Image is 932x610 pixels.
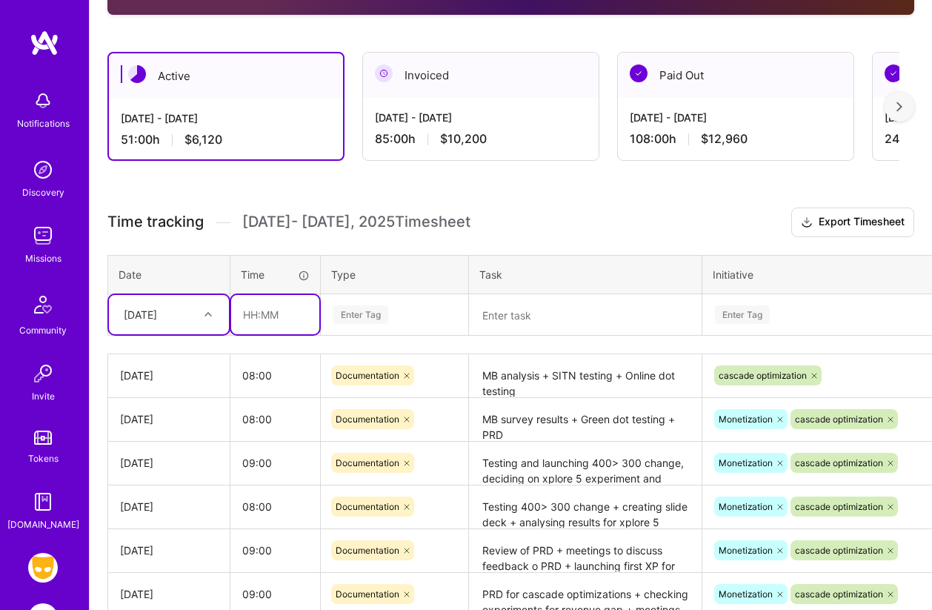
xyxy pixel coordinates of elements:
[128,65,146,83] img: Active
[28,451,59,466] div: Tokens
[333,303,388,326] div: Enter Tag
[795,545,883,556] span: cascade optimization
[470,531,700,571] textarea: Review of PRD + meetings to discuss feedback o PRD + launching first XP for cascade optimization ...
[109,53,343,99] div: Active
[719,370,807,381] span: cascade optimization
[336,589,399,600] span: Documentation
[28,155,58,185] img: discovery
[17,116,70,131] div: Notifications
[470,443,700,484] textarea: Testing and launching 400> 300 change, deciding on xplore 5 experiment and finished slide deck to...
[470,356,700,397] textarea: MB analysis + SITN testing + Online dot testing
[184,132,222,147] span: $6,120
[230,400,320,439] input: HH:MM
[120,411,218,427] div: [DATE]
[242,213,470,231] span: [DATE] - [DATE] , 2025 Timesheet
[896,102,902,112] img: right
[470,400,700,440] textarea: MB survey results + Green dot testing + PRD
[885,64,902,82] img: Paid Out
[375,131,587,147] div: 85:00 h
[231,295,319,334] input: HH:MM
[795,501,883,512] span: cascade optimization
[469,255,702,294] th: Task
[28,553,58,583] img: Grindr: Product & Marketing
[28,86,58,116] img: bell
[719,501,773,512] span: Monetization
[719,545,773,556] span: Monetization
[801,215,813,231] i: icon Download
[795,414,883,425] span: cascade optimization
[7,517,79,532] div: [DOMAIN_NAME]
[795,457,883,468] span: cascade optimization
[121,110,331,126] div: [DATE] - [DATE]
[30,30,59,56] img: logo
[19,322,67,338] div: Community
[28,359,58,388] img: Invite
[22,185,64,200] div: Discovery
[375,64,393,82] img: Invoiced
[230,443,320,483] input: HH:MM
[34,431,52,445] img: tokens
[241,267,310,282] div: Time
[719,589,773,600] span: Monetization
[25,251,61,266] div: Missions
[204,311,212,318] i: icon Chevron
[124,307,157,322] div: [DATE]
[336,370,399,381] span: Documentation
[336,414,399,425] span: Documentation
[470,487,700,528] textarea: Testing 400> 300 change + creating slide deck + analysing results for xplore 5 change + getting r...
[230,356,320,395] input: HH:MM
[120,499,218,514] div: [DATE]
[24,553,61,583] a: Grindr: Product & Marketing
[701,131,748,147] span: $12,960
[120,455,218,471] div: [DATE]
[121,132,331,147] div: 51:00 h
[630,131,842,147] div: 108:00 h
[120,543,218,558] div: [DATE]
[336,501,399,512] span: Documentation
[440,131,487,147] span: $10,200
[108,255,230,294] th: Date
[375,110,587,125] div: [DATE] - [DATE]
[120,368,218,383] div: [DATE]
[32,388,55,404] div: Invite
[230,487,320,526] input: HH:MM
[719,414,773,425] span: Monetization
[336,457,399,468] span: Documentation
[321,255,469,294] th: Type
[630,64,648,82] img: Paid Out
[107,213,204,231] span: Time tracking
[719,457,773,468] span: Monetization
[25,287,61,322] img: Community
[28,221,58,251] img: teamwork
[230,531,320,570] input: HH:MM
[336,545,399,556] span: Documentation
[120,586,218,602] div: [DATE]
[28,487,58,517] img: guide book
[715,303,770,326] div: Enter Tag
[795,589,883,600] span: cascade optimization
[618,53,853,98] div: Paid Out
[791,208,914,237] button: Export Timesheet
[363,53,599,98] div: Invoiced
[630,110,842,125] div: [DATE] - [DATE]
